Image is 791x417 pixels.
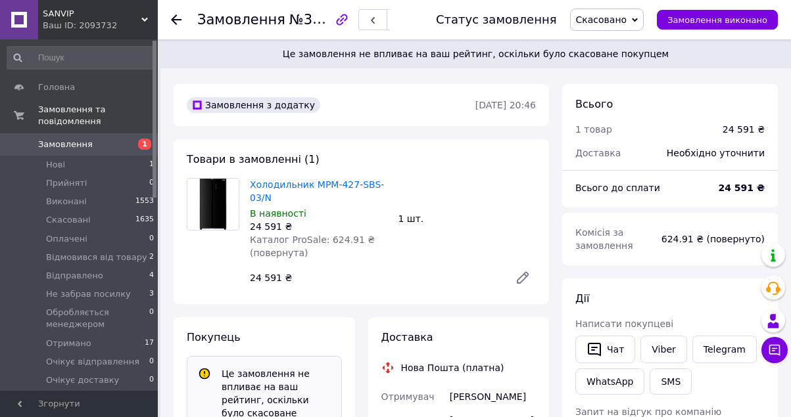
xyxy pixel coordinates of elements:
[393,209,542,228] div: 1 шт.
[46,374,119,386] span: Очікує доставку
[398,361,508,374] div: Нова Пошта (платна)
[575,406,721,417] span: Запит на відгук про компанію
[38,104,158,127] span: Замовлення та повідомлення
[692,336,757,363] a: Telegram
[667,15,767,25] span: Замовлення виконано
[46,338,91,349] span: Отримано
[640,336,686,363] a: Viber
[149,233,154,245] span: 0
[46,252,147,263] span: Відмовився від товару
[46,307,149,330] span: Обробляється менеджером
[46,270,103,282] span: Відправлено
[187,179,239,230] img: Холодильник MPM-427-SBS-03/N
[250,179,384,203] a: Холодильник MPM-427-SBS-03/N
[46,214,91,226] span: Скасовані
[149,252,154,263] span: 2
[187,97,320,113] div: Замовлення з додатку
[575,336,635,363] button: Чат
[250,234,375,258] span: Каталог ProSale: 624.91 ₴ (повернута)
[135,196,154,208] span: 1553
[187,153,320,165] span: Товари в замовленні (1)
[46,233,87,245] span: Оплачені
[575,98,613,110] span: Всього
[43,8,141,20] span: SANVIP
[659,139,773,167] div: Необхідно уточнити
[575,227,633,251] span: Комісія за замовлення
[575,148,621,158] span: Доставка
[149,356,154,368] span: 0
[475,100,536,110] time: [DATE] 20:46
[145,338,154,349] span: 17
[381,391,435,402] span: Отримувач
[135,214,154,226] span: 1635
[447,385,539,408] div: [PERSON_NAME]
[38,81,75,93] span: Головна
[575,124,612,135] span: 1 товар
[650,368,692,395] button: SMS
[575,292,589,305] span: Дії
[46,356,139,368] span: Очікує відправлення
[171,13,181,26] div: Повернутися назад
[7,46,155,70] input: Пошук
[761,337,788,363] button: Чат з покупцем
[575,368,644,395] a: WhatsApp
[719,183,765,193] b: 24 591 ₴
[436,13,557,26] div: Статус замовлення
[149,307,154,330] span: 0
[46,159,65,171] span: Нові
[661,234,765,244] span: 624.91 ₴ (повернуто)
[510,265,536,291] a: Редагувати
[250,220,388,233] div: 24 591 ₴
[575,318,673,329] span: Написати покупцеві
[149,374,154,386] span: 0
[723,123,765,136] div: 24 591 ₴
[576,14,627,25] span: Скасовано
[46,177,87,189] span: Прийняті
[657,10,778,30] button: Замовлення виконано
[46,196,87,208] span: Виконані
[245,269,504,287] div: 24 591 ₴
[197,12,285,28] span: Замовлення
[176,47,775,60] span: Це замовлення не впливає на ваш рейтинг, оскільки було скасоване покупцем
[138,139,151,150] span: 1
[381,331,433,343] span: Доставка
[250,208,306,219] span: В наявності
[43,20,158,32] div: Ваш ID: 2093732
[289,11,383,28] span: №365364176
[187,331,241,343] span: Покупець
[46,288,131,300] span: Не забрав посилку
[149,177,154,189] span: 0
[38,139,93,150] span: Замовлення
[149,159,154,171] span: 1
[575,183,660,193] span: Всього до сплати
[149,288,154,300] span: 3
[149,270,154,282] span: 4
